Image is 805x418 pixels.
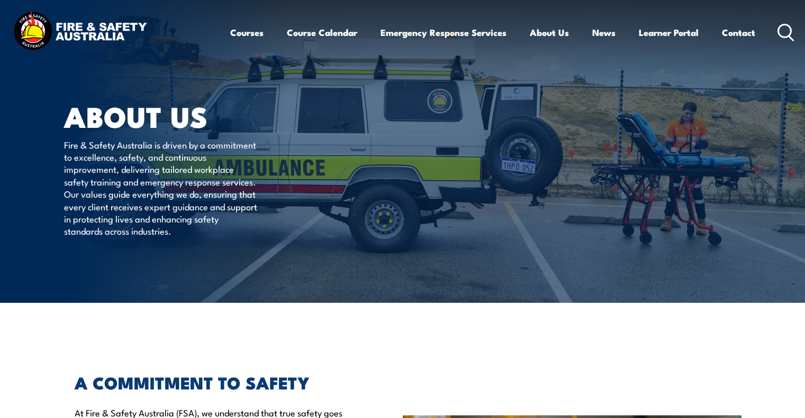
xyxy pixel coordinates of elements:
a: About Us [530,18,569,47]
p: Fire & Safety Australia is driven by a commitment to excellence, safety, and continuous improveme... [64,138,257,237]
a: News [592,18,616,47]
a: Learner Portal [639,18,699,47]
h2: A COMMITMENT TO SAFETY [75,375,354,389]
a: Contact [722,18,755,47]
a: Course Calendar [287,18,357,47]
a: Emergency Response Services [381,18,506,47]
h1: About Us [64,104,325,128]
a: Courses [230,18,264,47]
